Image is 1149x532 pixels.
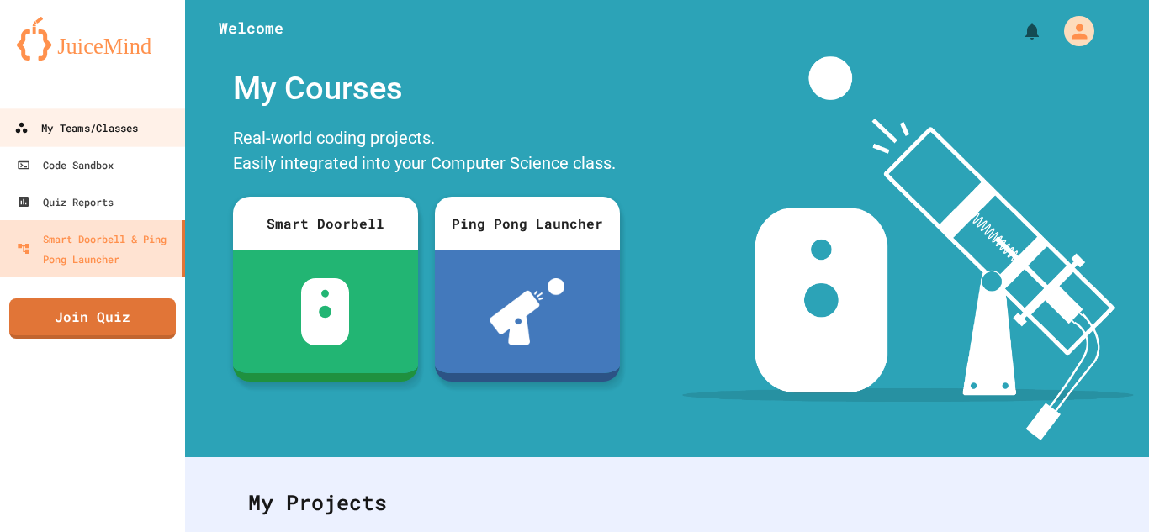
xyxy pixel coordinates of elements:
[435,197,620,250] div: Ping Pong Launcher
[17,229,175,269] div: Smart Doorbell & Ping Pong Launcher
[17,155,114,175] div: Code Sandbox
[17,17,168,61] img: logo-orange.svg
[490,278,564,345] img: ppl-with-ball.png
[991,17,1046,45] div: My Notifications
[682,56,1133,440] img: banner-image-my-projects.png
[225,121,628,184] div: Real-world coding projects. Easily integrated into your Computer Science class.
[225,56,628,121] div: My Courses
[9,298,176,339] a: Join Quiz
[1046,12,1099,50] div: My Account
[14,118,138,139] div: My Teams/Classes
[301,278,349,345] img: sdb-white.svg
[233,197,418,250] div: Smart Doorbell
[17,192,114,212] div: Quiz Reports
